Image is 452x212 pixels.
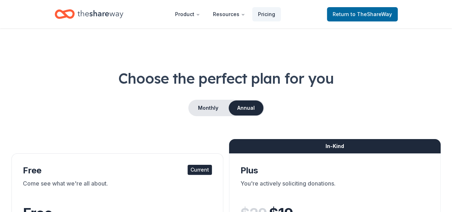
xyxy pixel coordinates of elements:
span: Return [333,10,392,19]
a: Returnto TheShareWay [327,7,398,21]
div: In-Kind [229,139,441,153]
a: Pricing [252,7,281,21]
span: to TheShareWay [351,11,392,17]
div: Current [188,165,212,175]
div: You're actively soliciting donations. [240,179,429,199]
button: Resources [207,7,251,21]
div: Plus [240,165,429,176]
div: Come see what we're all about. [23,179,212,199]
div: Free [23,165,212,176]
nav: Main [169,6,281,23]
h1: Choose the perfect plan for you [11,68,441,88]
button: Annual [229,100,263,115]
button: Monthly [189,100,227,115]
button: Product [169,7,206,21]
a: Home [55,6,123,23]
